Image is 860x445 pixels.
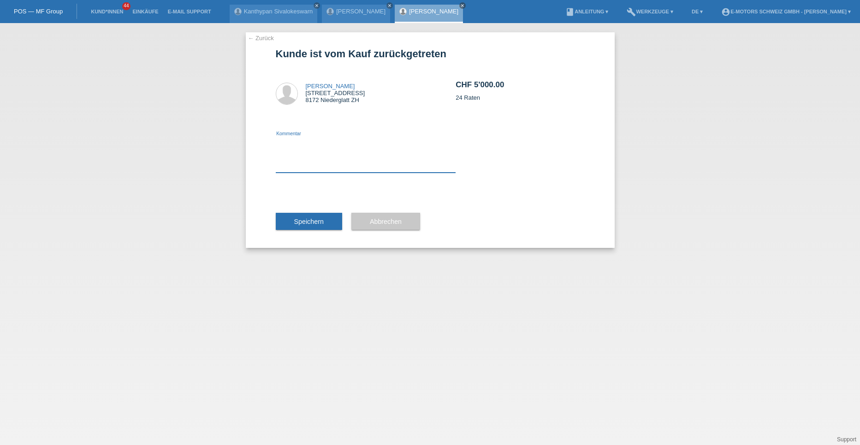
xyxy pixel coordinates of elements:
[717,9,855,14] a: account_circleE-Motors Schweiz GmbH - [PERSON_NAME] ▾
[244,8,313,15] a: Kanthypan Sivalokeswarn
[86,9,128,14] a: Kund*innen
[386,2,393,9] a: close
[306,83,365,103] div: [STREET_ADDRESS] 8172 Niederglatt ZH
[627,7,636,17] i: build
[387,3,392,8] i: close
[276,48,585,60] h1: Kunde ist vom Kauf zurückgetreten
[163,9,216,14] a: E-Mail Support
[14,8,63,15] a: POS — MF Group
[565,7,575,17] i: book
[128,9,163,14] a: Einkäufe
[276,213,342,230] button: Speichern
[561,9,613,14] a: bookAnleitung ▾
[459,2,466,9] a: close
[409,8,458,15] a: [PERSON_NAME]
[370,218,402,225] span: Abbrechen
[306,83,355,90] a: [PERSON_NAME]
[622,9,678,14] a: buildWerkzeuge ▾
[456,64,584,117] div: 24 Raten
[837,436,856,443] a: Support
[460,3,465,8] i: close
[294,218,324,225] span: Speichern
[336,8,386,15] a: [PERSON_NAME]
[122,2,130,10] span: 44
[721,7,730,17] i: account_circle
[687,9,707,14] a: DE ▾
[248,35,274,42] a: ← Zurück
[314,3,319,8] i: close
[456,80,584,94] h2: CHF 5'000.00
[351,213,420,230] button: Abbrechen
[314,2,320,9] a: close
